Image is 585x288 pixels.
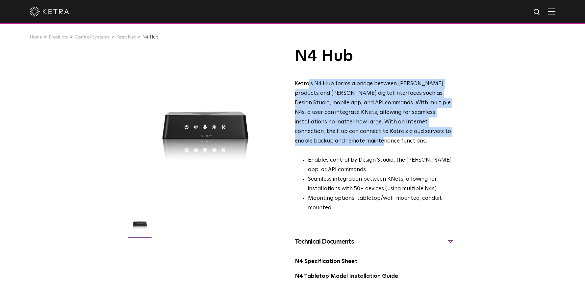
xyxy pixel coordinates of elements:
img: ketra-logo-2019-white [30,7,69,16]
a: N4 Specification Sheet [295,259,357,264]
span: Ketra’s N4 Hub forms a bridge between [PERSON_NAME] products and [PERSON_NAME] digital interfaces... [295,81,451,144]
li: Mounting options: tabletop/wall-mounted, conduit-mounted [308,194,455,213]
a: Control Systems [75,35,110,39]
img: Hamburger%20Nav.svg [548,8,555,14]
img: search icon [533,8,541,16]
a: Products [49,35,68,39]
div: Technical Documents [295,236,455,247]
li: Seamless integration between KNets, allowing for installations with 50+ devices (using multiple N4s) [308,175,455,194]
h1: N4 Hub [295,48,455,65]
li: Enables control by Design Studio, the [PERSON_NAME] app, or API commands [308,156,455,175]
a: Home [30,35,42,39]
img: N4 Hub [127,211,153,241]
a: N4 Hub [142,35,159,39]
a: KetraNet [116,35,136,39]
a: N4 Tabletop Model Installation Guide [295,274,398,279]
